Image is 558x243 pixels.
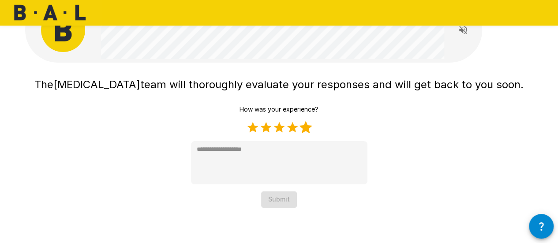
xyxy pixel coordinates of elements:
button: Read questions aloud [454,21,472,39]
img: bal_avatar.png [41,8,85,52]
span: team will thoroughly evaluate your responses and will get back to you soon. [140,78,524,91]
span: [MEDICAL_DATA] [53,78,140,91]
span: The [34,78,53,91]
p: How was your experience? [240,105,318,114]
